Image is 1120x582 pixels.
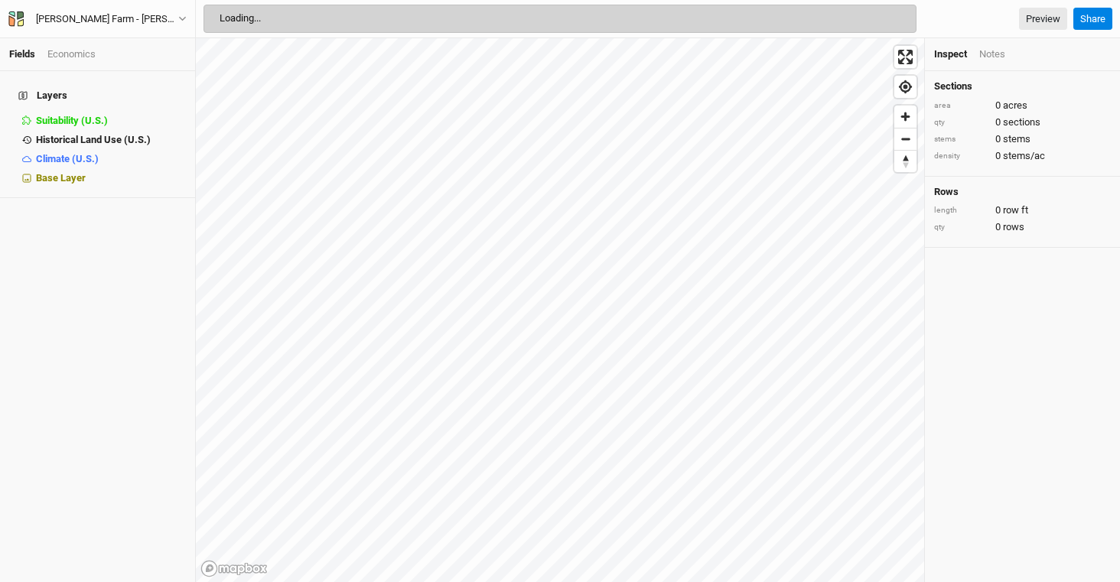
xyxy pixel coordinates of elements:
[8,11,187,28] button: [PERSON_NAME] Farm - [PERSON_NAME] & Persimmon Heavy
[894,128,917,150] span: Zoom out
[894,76,917,98] button: Find my location
[894,46,917,68] button: Enter fullscreen
[200,560,268,577] a: Mapbox logo
[934,222,988,233] div: qty
[934,220,1111,234] div: 0
[934,205,988,216] div: length
[1073,8,1112,31] button: Share
[1003,132,1030,146] span: stems
[1003,115,1040,129] span: sections
[934,132,1111,146] div: 0
[934,117,988,128] div: qty
[36,11,178,27] div: Opal Grove Farm - Hazel & Persimmon Heavy
[934,115,1111,129] div: 0
[934,99,1111,112] div: 0
[894,150,917,172] button: Reset bearing to north
[36,153,99,164] span: Climate (U.S.)
[196,38,924,582] canvas: Map
[36,153,186,165] div: Climate (U.S.)
[36,172,186,184] div: Base Layer
[1003,99,1027,112] span: acres
[934,47,967,61] div: Inspect
[47,47,96,61] div: Economics
[934,134,988,145] div: stems
[1003,220,1024,234] span: rows
[220,12,261,24] span: Loading...
[934,203,1111,217] div: 0
[894,151,917,172] span: Reset bearing to north
[894,128,917,150] button: Zoom out
[934,186,1111,198] h4: Rows
[934,149,1111,163] div: 0
[9,80,186,111] h4: Layers
[979,47,1005,61] div: Notes
[1019,8,1067,31] a: Preview
[36,134,186,146] div: Historical Land Use (U.S.)
[934,100,988,112] div: area
[36,115,186,127] div: Suitability (U.S.)
[36,134,151,145] span: Historical Land Use (U.S.)
[894,106,917,128] button: Zoom in
[36,172,86,184] span: Base Layer
[934,151,988,162] div: density
[1003,203,1028,217] span: row ft
[9,48,35,60] a: Fields
[1003,149,1045,163] span: stems/ac
[36,115,108,126] span: Suitability (U.S.)
[36,11,178,27] div: [PERSON_NAME] Farm - [PERSON_NAME] & Persimmon Heavy
[934,80,1111,93] h4: Sections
